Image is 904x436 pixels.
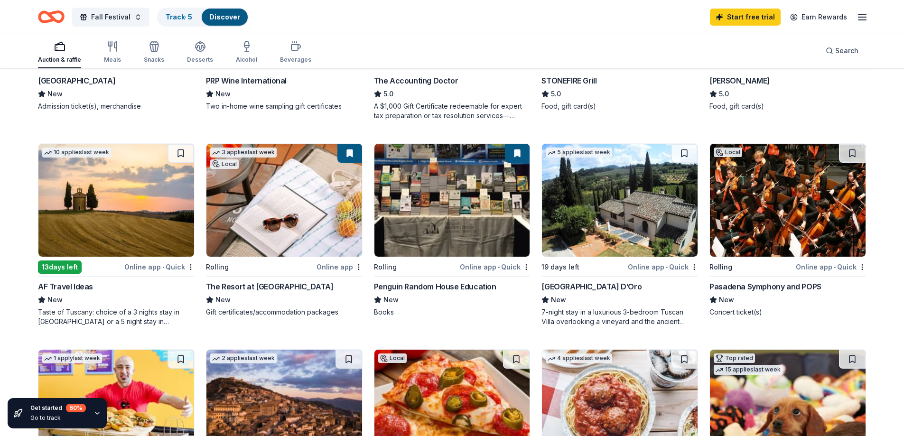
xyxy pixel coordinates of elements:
div: [GEOGRAPHIC_DATA] [38,75,115,86]
div: The Accounting Doctor [374,75,458,86]
a: Image for Villa Sogni D’Oro5 applieslast week19 days leftOnline app•Quick[GEOGRAPHIC_DATA] D’OroN... [541,143,698,326]
div: Online app Quick [124,261,195,273]
div: 3 applies last week [210,148,277,158]
span: 5.0 [719,88,729,100]
div: Online app [317,261,363,273]
div: Top rated [714,353,755,363]
span: Search [835,45,858,56]
div: 2 applies last week [210,353,277,363]
div: Concert ticket(s) [709,307,866,317]
img: Image for Pasadena Symphony and POPS [710,144,866,257]
div: Rolling [374,261,397,273]
span: • [834,263,836,271]
div: 13 days left [38,260,82,274]
a: Image for Penguin Random House EducationRollingOnline app•QuickPenguin Random House EducationNewB... [374,143,531,317]
div: AF Travel Ideas [38,281,93,292]
img: Image for AF Travel Ideas [38,144,194,257]
button: Fall Festival [72,8,149,27]
button: Auction & raffle [38,37,81,68]
span: New [47,88,63,100]
span: • [498,263,500,271]
button: Beverages [280,37,311,68]
div: Food, gift card(s) [709,102,866,111]
a: Image for AF Travel Ideas10 applieslast week13days leftOnline app•QuickAF Travel IdeasNewTaste of... [38,143,195,326]
div: Go to track [30,414,86,422]
div: Food, gift card(s) [541,102,698,111]
img: Image for The Resort at Pelican Hill [206,144,362,257]
span: New [719,294,734,306]
div: Admission ticket(s), merchandise [38,102,195,111]
div: Rolling [206,261,229,273]
div: Gift certificates/accommodation packages [206,307,363,317]
a: Image for The Resort at Pelican Hill3 applieslast weekLocalRollingOnline appThe Resort at [GEOGRA... [206,143,363,317]
img: Image for Villa Sogni D’Oro [542,144,698,257]
div: Get started [30,404,86,412]
div: Online app Quick [460,261,530,273]
div: Online app Quick [628,261,698,273]
button: Track· 5Discover [157,8,249,27]
button: Search [818,41,866,60]
button: Snacks [144,37,164,68]
div: Online app Quick [796,261,866,273]
span: New [47,294,63,306]
div: Local [210,159,239,169]
div: 5 applies last week [546,148,612,158]
div: [PERSON_NAME] [709,75,770,86]
img: Image for Penguin Random House Education [374,144,530,257]
span: • [666,263,668,271]
a: Discover [209,13,240,21]
a: Image for Pasadena Symphony and POPSLocalRollingOnline app•QuickPasadena Symphony and POPSNewConc... [709,143,866,317]
a: Start free trial [710,9,781,26]
div: 10 applies last week [42,148,111,158]
span: Fall Festival [91,11,130,23]
div: Desserts [187,56,213,64]
a: Home [38,6,65,28]
div: Beverages [280,56,311,64]
div: 19 days left [541,261,579,273]
div: A $1,000 Gift Certificate redeemable for expert tax preparation or tax resolution services—recipi... [374,102,531,121]
div: Books [374,307,531,317]
div: Penguin Random House Education [374,281,496,292]
a: Earn Rewards [784,9,853,26]
span: New [215,88,231,100]
div: PRP Wine International [206,75,287,86]
span: 5.0 [551,88,561,100]
div: 60 % [66,404,86,412]
div: 4 applies last week [546,353,612,363]
span: New [215,294,231,306]
div: STONEFIRE Grill [541,75,596,86]
div: Alcohol [236,56,257,64]
button: Desserts [187,37,213,68]
span: • [162,263,164,271]
div: 1 apply last week [42,353,102,363]
div: Snacks [144,56,164,64]
span: New [551,294,566,306]
div: 7-night stay in a luxurious 3-bedroom Tuscan Villa overlooking a vineyard and the ancient walled ... [541,307,698,326]
div: Two in-home wine sampling gift certificates [206,102,363,111]
button: Meals [104,37,121,68]
div: Pasadena Symphony and POPS [709,281,821,292]
a: Track· 5 [166,13,192,21]
div: [GEOGRAPHIC_DATA] D’Oro [541,281,642,292]
div: 15 applies last week [714,365,783,375]
div: Rolling [709,261,732,273]
div: The Resort at [GEOGRAPHIC_DATA] [206,281,334,292]
div: Meals [104,56,121,64]
div: Local [714,148,742,157]
span: New [383,294,399,306]
span: 5.0 [383,88,393,100]
button: Alcohol [236,37,257,68]
div: Taste of Tuscany: choice of a 3 nights stay in [GEOGRAPHIC_DATA] or a 5 night stay in [GEOGRAPHIC... [38,307,195,326]
div: Auction & raffle [38,56,81,64]
div: Local [378,353,407,363]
